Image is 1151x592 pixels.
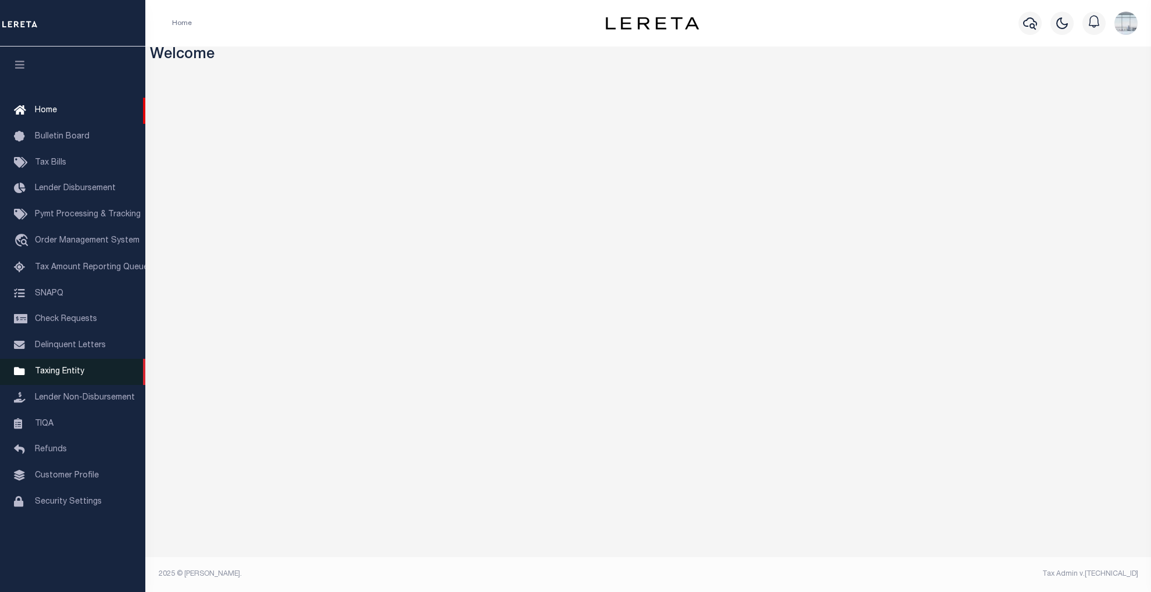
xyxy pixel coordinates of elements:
span: Lender Disbursement [35,184,116,192]
span: SNAPQ [35,289,63,297]
span: Refunds [35,445,67,454]
span: Pymt Processing & Tracking [35,211,141,219]
span: TIQA [35,419,53,427]
span: Lender Non-Disbursement [35,394,135,402]
span: Tax Amount Reporting Queue [35,263,148,272]
li: Home [172,18,192,28]
span: Check Requests [35,315,97,323]
span: Security Settings [35,498,102,506]
span: Taxing Entity [35,368,84,376]
img: logo-dark.svg [606,17,699,30]
div: Tax Admin v.[TECHNICAL_ID] [657,569,1138,579]
h3: Welcome [150,47,1147,65]
span: Customer Profile [35,472,99,480]
span: Bulletin Board [35,133,90,141]
i: travel_explore [14,234,33,249]
span: Delinquent Letters [35,341,106,350]
span: Order Management System [35,237,140,245]
span: Home [35,106,57,115]
span: Tax Bills [35,159,66,167]
div: 2025 © [PERSON_NAME]. [150,569,649,579]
